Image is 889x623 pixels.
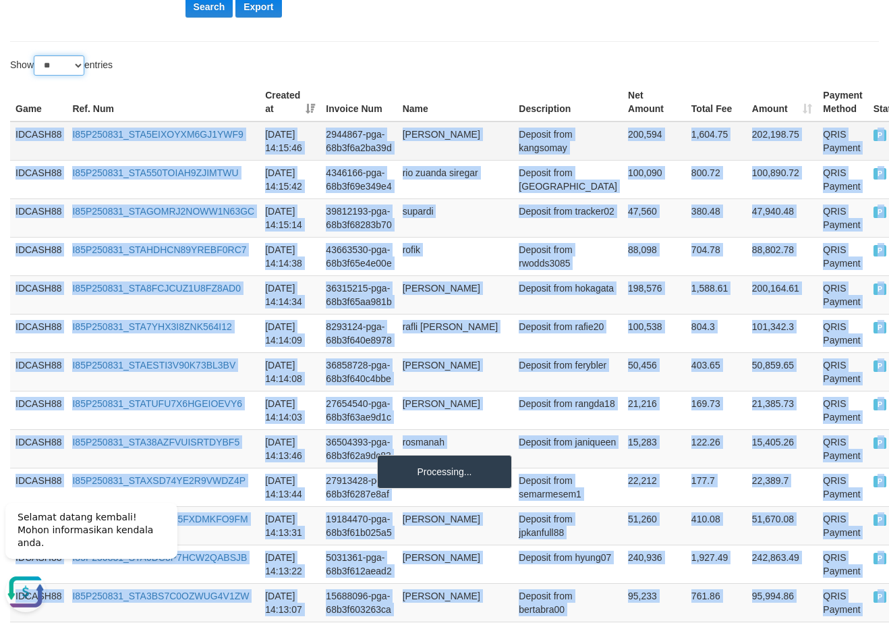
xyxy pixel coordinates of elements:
[873,130,887,141] span: PAID
[320,468,397,506] td: 27913428-pga-68b3f6287e8af
[397,391,514,429] td: [PERSON_NAME]
[513,237,623,275] td: Deposit from rwodds3085
[747,198,818,237] td: 47,940.48
[260,468,320,506] td: [DATE] 14:13:44
[686,391,747,429] td: 169.73
[10,314,67,352] td: IDCASH88
[320,198,397,237] td: 39812193-pga-68b3f68283b70
[320,506,397,545] td: 19184470-pga-68b3f61b025a5
[513,160,623,198] td: Deposit from [GEOGRAPHIC_DATA]
[260,198,320,237] td: [DATE] 14:15:14
[818,237,867,275] td: QRIS Payment
[747,314,818,352] td: 101,342.3
[10,160,67,198] td: IDCASH88
[10,275,67,314] td: IDCASH88
[513,391,623,429] td: Deposit from rangda18
[747,468,818,506] td: 22,389.7
[818,83,867,121] th: Payment Method
[686,198,747,237] td: 380.48
[320,352,397,391] td: 36858728-pga-68b3f640c4bbe
[818,468,867,506] td: QRIS Payment
[397,352,514,391] td: [PERSON_NAME]
[260,391,320,429] td: [DATE] 14:14:03
[72,437,239,448] a: I85P250831_STA38AZFVUISRTDYBF5
[818,121,867,161] td: QRIS Payment
[873,322,887,333] span: PAID
[818,583,867,622] td: QRIS Payment
[72,475,246,486] a: I85P250831_STAXSD74YE2R9VWDZ4P
[513,468,623,506] td: Deposit from semarmesem1
[397,121,514,161] td: [PERSON_NAME]
[818,314,867,352] td: QRIS Payment
[513,275,623,314] td: Deposit from hokagata
[623,391,686,429] td: 21,216
[818,545,867,583] td: QRIS Payment
[686,275,747,314] td: 1,588.61
[747,237,818,275] td: 88,802.78
[397,83,514,121] th: Name
[72,283,241,294] a: I85P250831_STA8FCJCUZ1U8FZ8AD0
[260,237,320,275] td: [DATE] 14:14:38
[623,352,686,391] td: 50,456
[747,583,818,622] td: 95,994.86
[686,352,747,391] td: 403.65
[397,314,514,352] td: rafli [PERSON_NAME]
[72,360,235,371] a: I85P250831_STAESTI3V90K73BL3BV
[873,591,887,603] span: PAID
[747,545,818,583] td: 242,863.49
[397,583,514,622] td: [PERSON_NAME]
[320,83,397,121] th: Invoice Num
[623,160,686,198] td: 100,090
[686,121,747,161] td: 1,604.75
[513,545,623,583] td: Deposit from hyung07
[10,55,113,76] label: Show entries
[320,275,397,314] td: 36315215-pga-68b3f65aa981b
[623,468,686,506] td: 22,212
[686,506,747,545] td: 410.08
[513,583,623,622] td: Deposit from bertabra00
[873,476,887,487] span: PAID
[260,429,320,468] td: [DATE] 14:13:46
[623,121,686,161] td: 200,594
[397,429,514,468] td: rosmanah
[873,553,887,564] span: PAID
[686,429,747,468] td: 122.26
[18,21,153,57] span: Selamat datang kembali! Mohon informasikan kendala anda.
[320,160,397,198] td: 4346166-pga-68b3f69e349e4
[397,506,514,545] td: [PERSON_NAME]
[686,545,747,583] td: 1,927.49
[10,83,67,121] th: Game
[260,83,320,121] th: Created at: activate to sort column ascending
[818,391,867,429] td: QRIS Payment
[72,244,246,255] a: I85P250831_STAHDHCN89YREBF0RC7
[623,314,686,352] td: 100,538
[10,468,67,506] td: IDCASH88
[320,237,397,275] td: 43663530-pga-68b3f65e4e00e
[747,121,818,161] td: 202,198.75
[260,583,320,622] td: [DATE] 14:13:07
[623,545,686,583] td: 240,936
[397,237,514,275] td: rofik
[873,399,887,410] span: PAID
[397,275,514,314] td: [PERSON_NAME]
[513,198,623,237] td: Deposit from tracker02
[260,275,320,314] td: [DATE] 14:14:34
[513,121,623,161] td: Deposit from kangsomay
[623,506,686,545] td: 51,260
[873,514,887,526] span: PAID
[260,506,320,545] td: [DATE] 14:13:31
[818,429,867,468] td: QRIS Payment
[260,352,320,391] td: [DATE] 14:14:08
[397,160,514,198] td: rio zuanda siregar
[686,160,747,198] td: 800.72
[513,506,623,545] td: Deposit from jpkanfull88
[10,391,67,429] td: IDCASH88
[873,168,887,180] span: PAID
[686,583,747,622] td: 761.86
[34,55,84,76] select: Showentries
[747,83,818,121] th: Amount: activate to sort column ascending
[747,429,818,468] td: 15,405.26
[260,160,320,198] td: [DATE] 14:15:42
[10,352,67,391] td: IDCASH88
[397,198,514,237] td: supardi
